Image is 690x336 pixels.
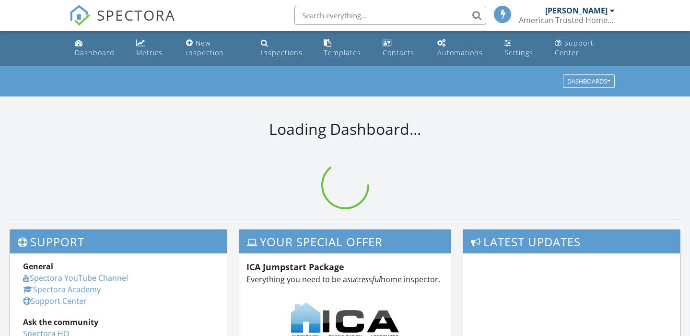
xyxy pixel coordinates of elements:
[257,35,312,62] a: Inspections
[324,48,361,57] div: Templates
[294,6,486,25] input: Search everything...
[379,35,426,62] a: Contacts
[10,230,227,253] h3: Support
[545,6,608,15] div: [PERSON_NAME]
[23,316,214,328] div: Ask the community
[246,274,443,285] p: Everything you need to be a home inspector.
[75,48,115,57] div: Dashboard
[97,5,175,25] span: SPECTORA
[519,15,615,25] div: American Trusted Home Inspections
[69,13,175,33] a: SPECTORA
[23,296,87,306] a: Support Center
[383,48,414,57] div: Contacts
[504,48,533,57] div: Settings
[433,35,493,62] a: Automations (Basic)
[23,261,53,272] strong: General
[463,230,680,253] h3: Latest Updates
[132,35,175,62] a: Metrics
[320,35,371,62] a: Templates
[567,78,610,85] div: Dashboards
[71,35,125,62] a: Dashboard
[23,284,101,295] a: Spectora Academy
[261,48,303,57] div: Inspections
[182,35,249,62] a: New Inspection
[239,230,450,253] h3: Your special offer
[501,35,543,62] a: Settings
[551,35,619,62] a: Support Center
[23,273,128,283] a: Spectora YouTube Channel
[136,48,163,57] div: Metrics
[347,274,381,285] em: successful
[69,5,90,26] img: The Best Home Inspection Software - Spectora
[555,38,594,57] div: Support Center
[437,48,483,57] div: Automations
[246,261,344,273] strong: ICA Jumpstart Package
[186,38,224,57] div: New Inspection
[563,75,615,88] button: Dashboards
